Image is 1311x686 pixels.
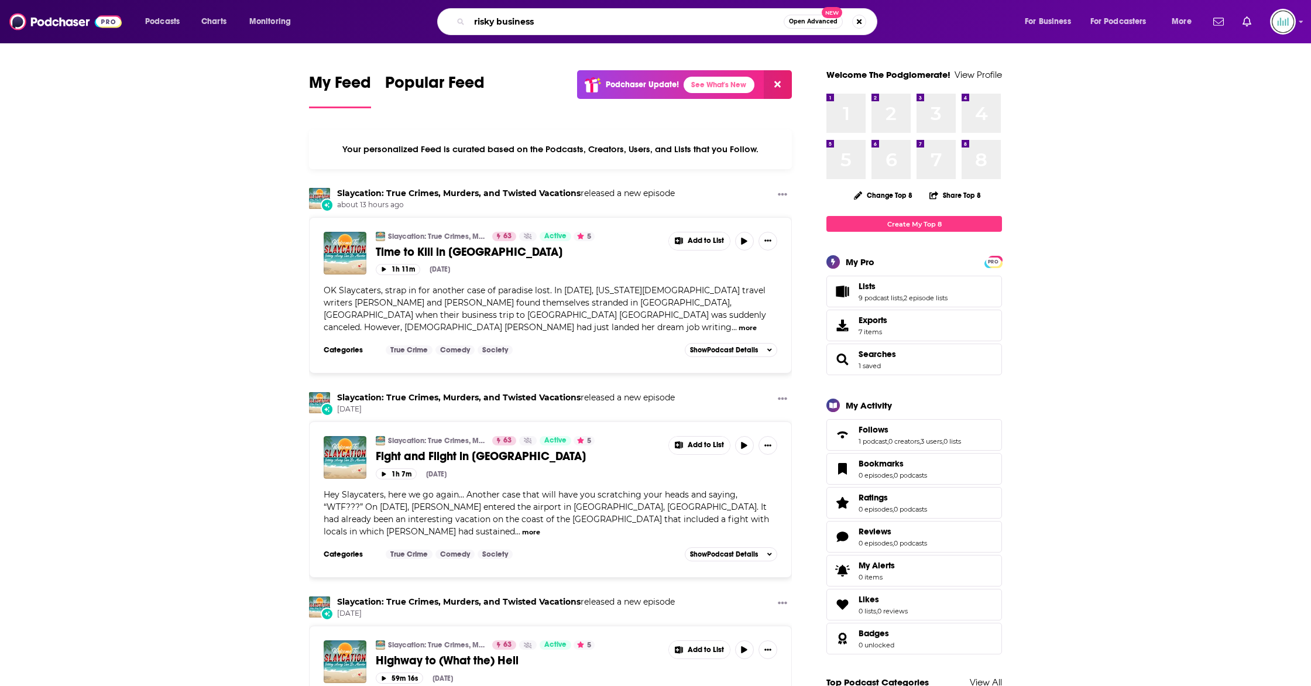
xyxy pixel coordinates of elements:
[1017,12,1086,31] button: open menu
[894,505,927,513] a: 0 podcasts
[574,232,595,241] button: 5
[826,589,1002,620] span: Likes
[324,550,376,559] h3: Categories
[690,346,758,354] span: Show Podcast Details
[1209,12,1228,32] a: Show notifications dropdown
[859,505,893,513] a: 0 episodes
[859,628,894,639] a: Badges
[888,437,919,445] a: 0 creators
[921,437,942,445] a: 3 users
[876,607,877,615] span: ,
[337,188,675,199] h3: released a new episode
[859,458,904,469] span: Bookmarks
[859,539,893,547] a: 0 episodes
[904,294,948,302] a: 2 episode lists
[544,639,567,651] span: Active
[859,437,887,445] a: 1 podcast
[1083,12,1164,31] button: open menu
[540,640,571,650] a: Active
[773,392,792,407] button: Show More Button
[388,640,485,650] a: Slaycation: True Crimes, Murders, and Twisted Vacations
[859,641,894,649] a: 0 unlocked
[893,539,894,547] span: ,
[574,436,595,445] button: 5
[324,489,769,537] span: Hey Slaycaters, here we go again… Another case that will have you scratching your heads and sayin...
[859,315,887,325] span: Exports
[830,317,854,334] span: Exports
[759,640,777,659] button: Show More Button
[830,562,854,579] span: My Alerts
[669,232,730,250] button: Show More Button
[847,188,919,203] button: Change Top 8
[826,521,1002,553] span: Reviews
[337,404,675,414] span: [DATE]
[324,640,366,683] img: Highway to (What the) Hell
[321,198,334,211] div: New Episode
[478,550,513,559] a: Society
[540,232,571,241] a: Active
[321,403,334,416] div: New Episode
[492,640,516,650] a: 63
[894,471,927,479] a: 0 podcasts
[822,7,843,18] span: New
[388,436,485,445] a: Slaycation: True Crimes, Murders, and Twisted Vacations
[324,436,366,479] a: Fight and Flight in Bulgaria
[386,345,433,355] a: True Crime
[337,392,675,403] h3: released a new episode
[544,435,567,447] span: Active
[826,216,1002,232] a: Create My Top 8
[1270,9,1296,35] img: User Profile
[690,550,758,558] span: Show Podcast Details
[385,73,485,108] a: Popular Feed
[773,596,792,611] button: Show More Button
[893,471,894,479] span: ,
[137,12,195,31] button: open menu
[789,19,838,25] span: Open Advanced
[309,392,330,413] a: Slaycation: True Crimes, Murders, and Twisted Vacations
[688,646,724,654] span: Add to List
[830,529,854,545] a: Reviews
[877,607,908,615] a: 0 reviews
[943,437,961,445] a: 0 lists
[435,345,475,355] a: Comedy
[1238,12,1256,32] a: Show notifications dropdown
[376,449,586,464] span: Fight and Flight in [GEOGRAPHIC_DATA]
[324,285,766,332] span: OK Slaycaters, strap in for another case of paradise lost. In [DATE], [US_STATE][DEMOGRAPHIC_DATA...
[859,594,879,605] span: Likes
[376,264,420,275] button: 1h 11m
[309,129,792,169] div: Your personalized Feed is curated based on the Podcasts, Creators, Users, and Lists that you Follow.
[859,362,881,370] a: 1 saved
[826,453,1002,485] span: Bookmarks
[241,12,306,31] button: open menu
[830,427,854,443] a: Follows
[830,630,854,647] a: Badges
[986,258,1000,266] span: PRO
[9,11,122,33] a: Podchaser - Follow, Share and Rate Podcasts
[522,527,540,537] button: more
[194,12,234,31] a: Charts
[859,594,908,605] a: Likes
[859,560,895,571] span: My Alerts
[859,281,948,291] a: Lists
[309,188,330,209] a: Slaycation: True Crimes, Murders, and Twisted Vacations
[859,607,876,615] a: 0 lists
[1172,13,1192,30] span: More
[859,526,927,537] a: Reviews
[309,73,371,100] span: My Feed
[859,628,889,639] span: Badges
[1270,9,1296,35] span: Logged in as podglomerate
[376,640,385,650] img: Slaycation: True Crimes, Murders, and Twisted Vacations
[893,505,894,513] span: ,
[826,487,1002,519] span: Ratings
[492,436,516,445] a: 63
[859,349,896,359] a: Searches
[376,436,385,445] img: Slaycation: True Crimes, Murders, and Twisted Vacations
[846,256,874,267] div: My Pro
[826,344,1002,375] span: Searches
[309,596,330,618] a: Slaycation: True Crimes, Murders, and Twisted Vacations
[376,468,417,479] button: 1h 7m
[544,231,567,242] span: Active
